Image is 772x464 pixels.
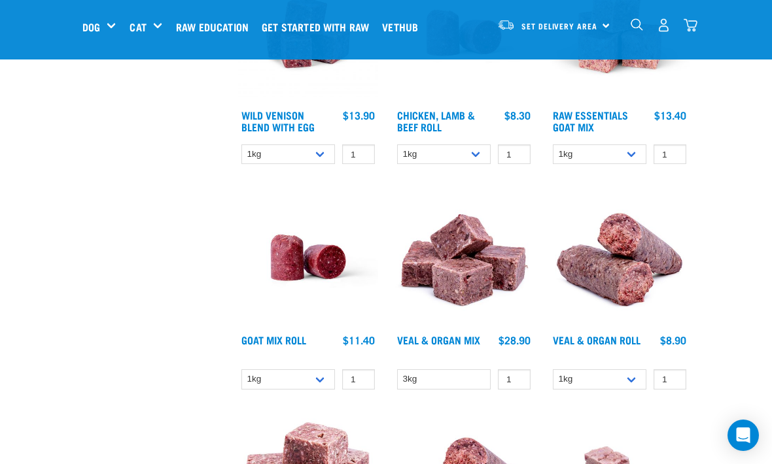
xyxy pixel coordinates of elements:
[342,369,375,389] input: 1
[498,144,531,165] input: 1
[130,19,146,35] a: Cat
[397,112,475,129] a: Chicken, Lamb & Beef Roll
[499,334,531,346] div: $28.90
[660,334,686,346] div: $8.90
[728,420,759,451] div: Open Intercom Messenger
[394,188,534,327] img: 1158 Veal Organ Mix 01
[379,1,428,53] a: Vethub
[654,144,686,165] input: 1
[258,1,379,53] a: Get started with Raw
[397,337,480,342] a: Veal & Organ Mix
[343,109,375,121] div: $13.90
[553,337,640,342] a: Veal & Organ Roll
[550,188,690,327] img: Veal Organ Mix Roll 01
[504,109,531,121] div: $8.30
[343,334,375,346] div: $11.40
[654,109,686,121] div: $13.40
[521,24,597,29] span: Set Delivery Area
[241,112,315,129] a: Wild Venison Blend with Egg
[241,337,306,342] a: Goat Mix Roll
[684,18,697,32] img: home-icon@2x.png
[82,19,100,35] a: Dog
[553,112,628,129] a: Raw Essentials Goat Mix
[657,18,671,32] img: user.png
[498,369,531,389] input: 1
[497,19,515,31] img: van-moving.png
[238,188,378,327] img: Raw Essentials Chicken Lamb Beef Bulk Minced Raw Dog Food Roll Unwrapped
[342,144,375,165] input: 1
[631,18,643,31] img: home-icon-1@2x.png
[654,369,686,389] input: 1
[173,1,258,53] a: Raw Education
